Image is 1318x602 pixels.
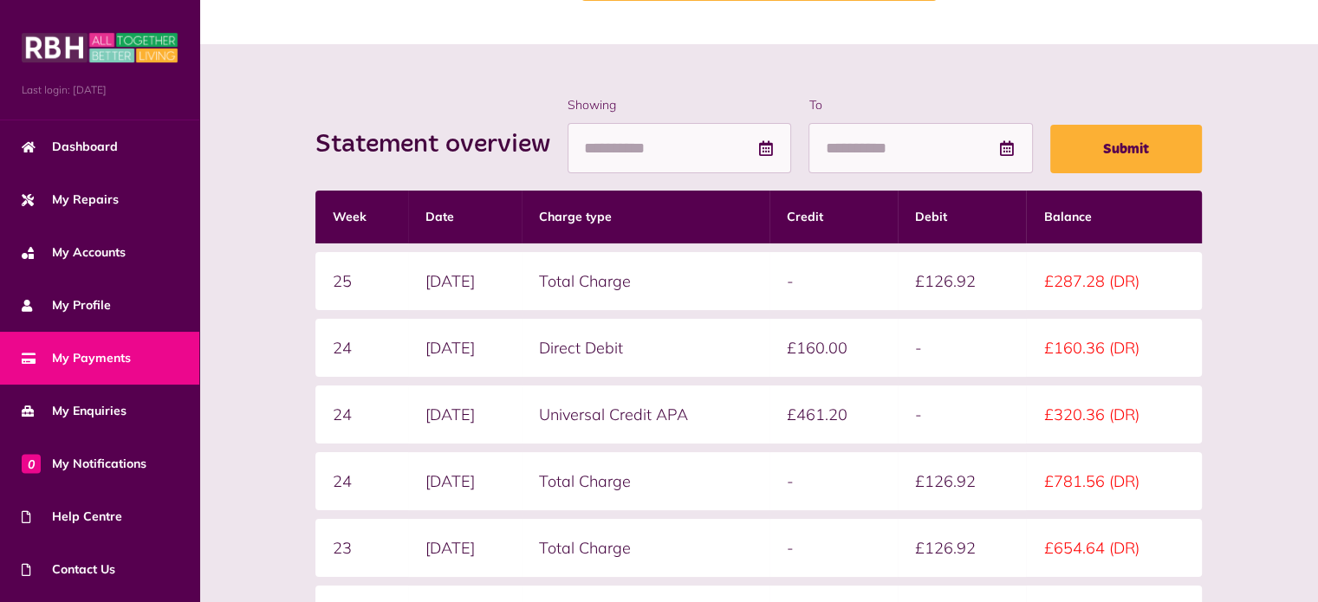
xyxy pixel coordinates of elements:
span: My Payments [22,349,131,367]
td: - [769,252,898,310]
td: - [769,519,898,577]
th: Week [315,191,408,243]
span: Contact Us [22,560,115,579]
td: £126.92 [898,519,1026,577]
span: Last login: [DATE] [22,82,178,98]
td: £781.56 (DR) [1026,452,1201,510]
span: Help Centre [22,508,122,526]
th: Charge type [522,191,769,243]
td: £160.36 (DR) [1026,319,1201,377]
td: 23 [315,519,408,577]
td: Total Charge [522,519,769,577]
td: £461.20 [769,385,898,443]
td: £654.64 (DR) [1026,519,1201,577]
td: [DATE] [408,519,522,577]
td: £126.92 [898,452,1026,510]
span: My Notifications [22,455,146,473]
span: My Accounts [22,243,126,262]
span: Dashboard [22,138,118,156]
span: My Enquiries [22,402,127,420]
span: My Repairs [22,191,119,209]
th: Credit [769,191,898,243]
h2: Statement overview [315,129,568,160]
td: Total Charge [522,452,769,510]
th: Date [408,191,522,243]
th: Debit [898,191,1026,243]
button: Submit [1050,125,1202,173]
td: £160.00 [769,319,898,377]
td: 24 [315,385,408,443]
td: £126.92 [898,252,1026,310]
td: [DATE] [408,319,522,377]
td: 25 [315,252,408,310]
td: - [769,452,898,510]
td: - [898,319,1026,377]
td: [DATE] [408,252,522,310]
td: £287.28 (DR) [1026,252,1201,310]
label: Showing [568,96,791,114]
label: To [808,96,1032,114]
td: Universal Credit APA [522,385,769,443]
td: Total Charge [522,252,769,310]
td: [DATE] [408,452,522,510]
td: £320.36 (DR) [1026,385,1201,443]
td: [DATE] [408,385,522,443]
span: 0 [22,454,41,473]
img: MyRBH [22,30,178,65]
td: 24 [315,319,408,377]
span: My Profile [22,296,111,314]
td: 24 [315,452,408,510]
td: Direct Debit [522,319,769,377]
td: - [898,385,1026,443]
th: Balance [1026,191,1201,243]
